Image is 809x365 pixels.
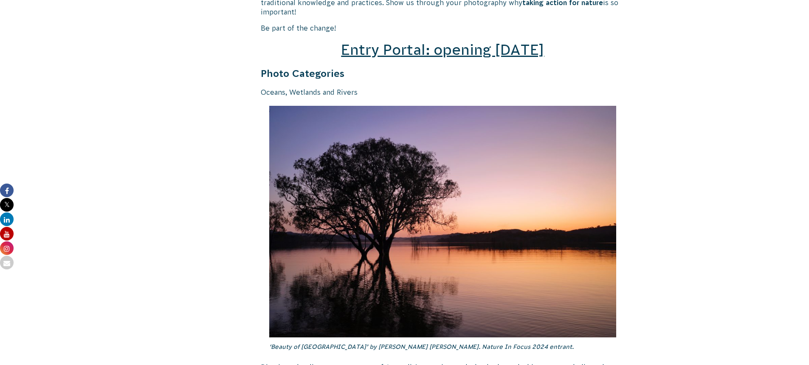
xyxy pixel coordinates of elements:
[341,42,544,58] a: Entry Portal: opening [DATE]
[261,88,625,97] p: Oceans, Wetlands and Rivers
[269,343,574,350] em: ‘Beauty of [GEOGRAPHIC_DATA]’ by [PERSON_NAME] [PERSON_NAME]. Nature In Focus 2024 entrant.
[261,68,344,79] strong: Photo Categories
[261,23,625,33] p: Be part of the change!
